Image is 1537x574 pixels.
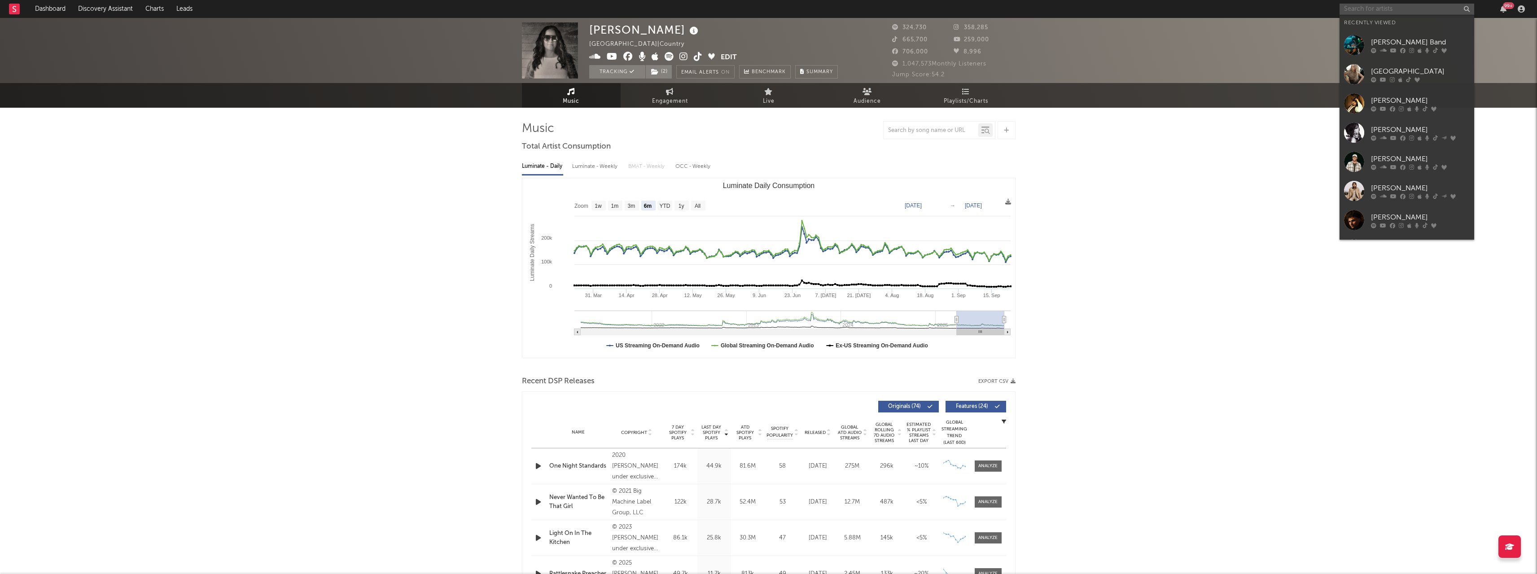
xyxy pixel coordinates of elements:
text: YTD [659,203,670,209]
div: [GEOGRAPHIC_DATA] [1371,66,1470,77]
div: [PERSON_NAME] [1371,124,1470,135]
a: [PERSON_NAME] [1340,176,1474,206]
span: Live [763,96,775,107]
text: → [950,202,955,209]
div: [PERSON_NAME] [1371,183,1470,193]
div: 174k [666,462,695,471]
a: [PERSON_NAME] [1340,118,1474,147]
text: Global Streaming On-Demand Audio [720,342,814,349]
div: [PERSON_NAME] [1371,153,1470,164]
input: Search by song name or URL [884,127,978,134]
div: Global Streaming Trend (Last 60D) [941,419,968,446]
a: One Night Standards [549,462,608,471]
span: Jump Score: 54.2 [892,72,945,78]
input: Search for artists [1340,4,1474,15]
a: Live [719,83,818,108]
div: [PERSON_NAME] [1371,212,1470,223]
button: 99+ [1500,5,1506,13]
a: Light On In The Kitchen [549,529,608,547]
span: ( 2 ) [645,65,672,79]
div: 25.8k [700,534,729,543]
div: 52.4M [733,498,762,507]
div: [DATE] [803,462,833,471]
span: Engagement [652,96,688,107]
div: OCC - Weekly [675,159,711,174]
div: [DATE] [803,534,833,543]
text: 1w [595,203,602,209]
div: 44.9k [700,462,729,471]
span: Last Day Spotify Plays [700,425,723,441]
text: 18. Aug [917,293,933,298]
text: Zoom [574,203,588,209]
div: 487k [872,498,902,507]
text: 23. Jun [784,293,800,298]
text: 200k [541,235,552,241]
span: 665,700 [892,37,928,43]
text: [DATE] [965,202,982,209]
text: 1. Sep [951,293,965,298]
button: (2) [646,65,672,79]
div: 86.1k [666,534,695,543]
div: Name [549,429,608,436]
span: Summary [806,70,833,74]
div: 296k [872,462,902,471]
a: [PERSON_NAME] Band [1340,31,1474,60]
div: Never Wanted To Be That Girl [549,493,608,511]
span: 358,285 [954,25,988,31]
span: Benchmark [752,67,786,78]
div: 2020 [PERSON_NAME] under exclusive license to Warner Music Nashville LLC. [612,450,661,482]
button: Email AlertsOn [676,65,735,79]
span: 324,730 [892,25,927,31]
div: 58 [767,462,798,471]
span: Audience [854,96,881,107]
a: Music [522,83,621,108]
text: [DATE] [905,202,922,209]
a: Engagement [621,83,719,108]
svg: Luminate Daily Consumption [522,178,1015,358]
text: 28. Apr [652,293,667,298]
span: 706,000 [892,49,928,55]
text: All [694,203,700,209]
button: Tracking [589,65,645,79]
span: Global Rolling 7D Audio Streams [872,422,897,443]
div: 5.88M [837,534,867,543]
text: 4. Aug [885,293,899,298]
span: Playlists/Charts [944,96,988,107]
button: Summary [795,65,838,79]
text: 12. May [684,293,702,298]
button: Edit [721,52,737,63]
div: 81.6M [733,462,762,471]
a: [PERSON_NAME] [1340,147,1474,176]
div: [PERSON_NAME] Band [1371,37,1470,48]
div: 47 [767,534,798,543]
text: 1y [678,203,684,209]
div: 122k [666,498,695,507]
button: Export CSV [978,379,1016,384]
text: 31. Mar [585,293,602,298]
span: Estimated % Playlist Streams Last Day [906,422,931,443]
span: Spotify Popularity [766,425,793,439]
div: [DATE] [803,498,833,507]
span: Released [805,430,826,435]
div: [PERSON_NAME] [589,22,701,37]
button: Features(24) [946,401,1006,412]
div: Luminate - Daily [522,159,563,174]
text: 26. May [717,293,735,298]
div: 275M [837,462,867,471]
div: <5% [906,498,937,507]
text: Ex-US Streaming On-Demand Audio [836,342,928,349]
span: Originals ( 74 ) [884,404,925,409]
span: Music [563,96,579,107]
span: Global ATD Audio Streams [837,425,862,441]
text: 100k [541,259,552,264]
span: 8,996 [954,49,981,55]
text: 21. [DATE] [847,293,871,298]
text: 0 [549,283,552,289]
div: 28.7k [700,498,729,507]
div: ~ 10 % [906,462,937,471]
text: 7. [DATE] [815,293,836,298]
text: 3m [627,203,635,209]
span: Recent DSP Releases [522,376,595,387]
div: 99 + [1503,2,1514,9]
